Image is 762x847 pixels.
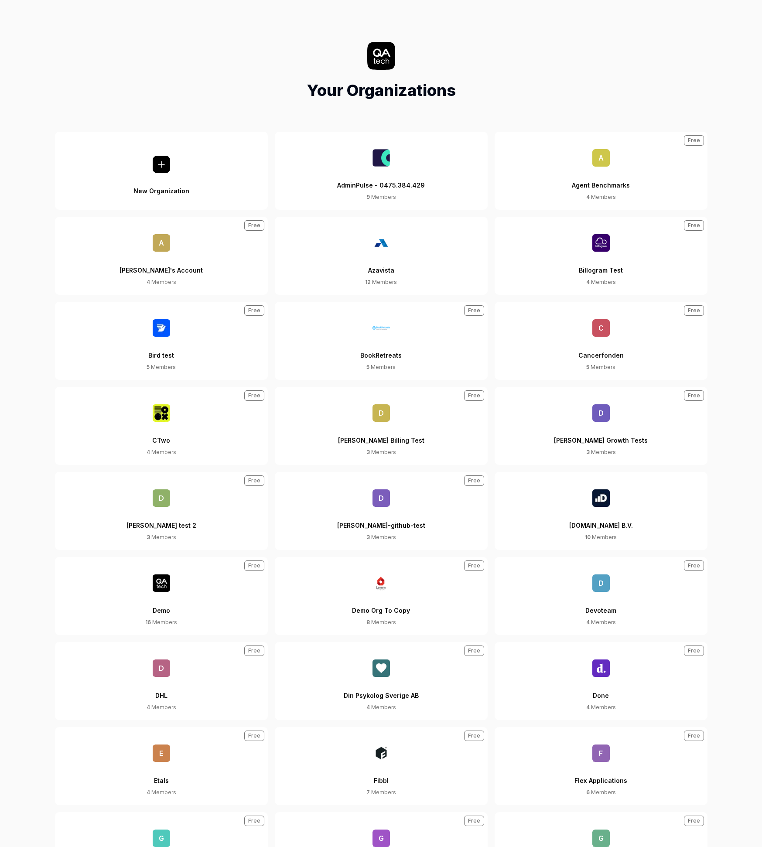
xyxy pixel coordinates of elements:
img: Demo Logo [153,574,170,592]
button: DDHL4 MembersFree [55,642,268,720]
span: 4 [586,279,590,285]
button: New Organization [55,132,268,210]
div: Members [147,278,176,286]
span: 16 [145,619,151,625]
button: d[PERSON_NAME] test 23 MembersFree [55,472,268,550]
div: Azavista [368,252,394,278]
a: Bird test LogoBird test5 MembersFree [55,302,268,380]
div: Demo Org To Copy [352,592,410,618]
button: Demo16 MembersFree [55,557,268,635]
button: CTwo4 MembersFree [55,387,268,465]
button: Bird test5 MembersFree [55,302,268,380]
a: Fibbl LogoFibbl7 MembersFree [275,727,488,805]
div: [PERSON_NAME]'s Account [120,252,203,278]
span: 3 [366,449,370,455]
div: Demo [153,592,170,618]
div: Free [244,390,264,401]
span: D [372,404,390,422]
div: Etals [154,762,169,789]
div: Free [464,390,484,401]
div: Done [593,677,609,704]
div: Free [684,220,704,231]
div: Free [244,305,264,316]
div: Members [147,448,176,456]
span: 4 [147,279,150,285]
span: 4 [147,449,150,455]
img: Done Logo [592,659,610,677]
div: Free [684,645,704,656]
button: AAgent Benchmarks4 MembersFree [495,132,707,210]
div: Members [145,618,177,626]
div: Billogram Test [579,252,623,278]
span: G [372,830,390,847]
span: A [592,149,610,167]
a: FFlex Applications6 MembersFree [495,727,707,805]
button: CCancerfonden5 MembersFree [495,302,707,380]
img: Azavista Logo [372,234,390,252]
a: Billogram Test LogoBillogram Test4 MembersFree [495,217,707,295]
button: D[PERSON_NAME] Growth Tests3 MembersFree [495,387,707,465]
img: Din Psykolog Sverige AB Logo [372,659,390,677]
div: Members [366,363,396,371]
div: [PERSON_NAME] Billing Test [338,422,424,448]
span: 7 [366,789,370,796]
span: 12 [365,279,371,285]
div: Members [586,193,616,201]
div: Free [684,305,704,316]
a: AdminPulse - 0475.384.429 LogoAdminPulse - 0475.384.4299 Members [275,132,488,210]
div: AdminPulse - 0475.384.429 [337,167,425,193]
span: 3 [586,449,590,455]
span: 4 [147,789,150,796]
span: G [592,830,610,847]
div: [PERSON_NAME]-github-test [337,507,425,533]
div: Members [147,533,176,541]
div: Members [366,704,396,711]
button: d[PERSON_NAME]-github-test3 MembersFree [275,472,488,550]
img: BookRetreats Logo [372,319,390,337]
div: Free [464,645,484,656]
div: New Organization [133,173,189,195]
button: DDevoteam4 MembersFree [495,557,707,635]
span: 4 [586,704,590,710]
img: Dealroom.co B.V. Logo [592,489,610,507]
div: Members [147,789,176,796]
div: Din Psykolog Sverige AB [344,677,419,704]
div: Members [586,363,615,371]
div: Members [147,363,176,371]
div: Free [464,475,484,486]
div: Members [366,533,396,541]
a: Dealroom.co B.V. Logo[DOMAIN_NAME] B.V.10 Members [495,472,707,550]
button: A[PERSON_NAME]'s Account4 MembersFree [55,217,268,295]
div: Free [244,645,264,656]
span: E [153,745,170,762]
span: D [592,574,610,592]
div: Bird test [148,337,174,363]
button: Done4 MembersFree [495,642,707,720]
div: BookRetreats [360,337,402,363]
a: EEtals4 MembersFree [55,727,268,805]
button: Fibbl7 MembersFree [275,727,488,805]
div: Free [464,560,484,571]
div: Members [366,618,396,626]
span: 6 [586,789,590,796]
div: DHL [155,677,167,704]
span: D [153,659,170,677]
div: [PERSON_NAME] Growth Tests [554,422,648,448]
div: Free [464,305,484,316]
span: 4 [586,619,590,625]
img: Demo Org To Copy Logo [372,574,390,592]
span: 10 [585,534,591,540]
div: [DOMAIN_NAME] B.V. [569,507,633,533]
a: Demo Org To Copy LogoDemo Org To Copy8 MembersFree [275,557,488,635]
img: AdminPulse - 0475.384.429 Logo [372,149,390,167]
a: BookRetreats LogoBookRetreats5 MembersFree [275,302,488,380]
div: Members [366,448,396,456]
div: Free [464,731,484,741]
div: Devoteam [585,592,616,618]
span: C [592,319,610,337]
button: Azavista12 Members [275,217,488,295]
